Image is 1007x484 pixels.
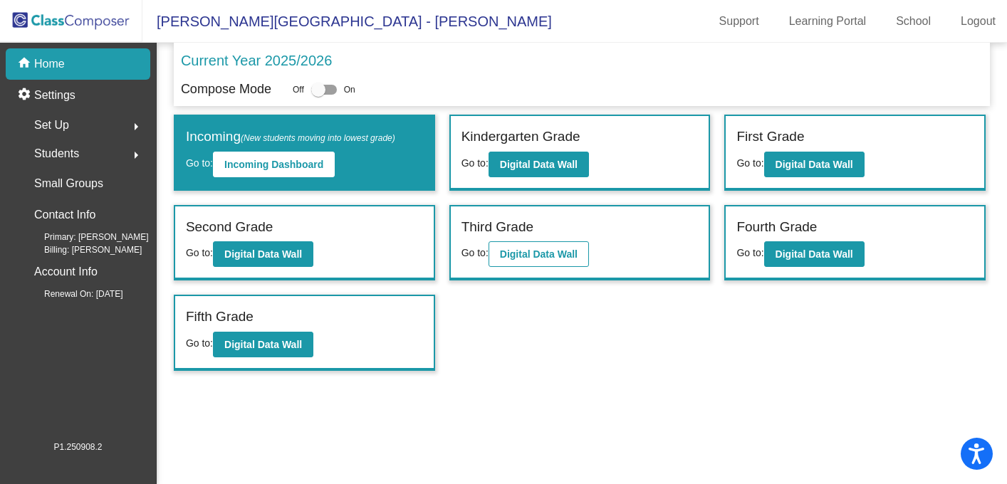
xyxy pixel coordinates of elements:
[34,174,103,194] p: Small Groups
[34,262,98,282] p: Account Info
[764,241,865,267] button: Digital Data Wall
[34,87,75,104] p: Settings
[127,118,145,135] mat-icon: arrow_right
[461,157,489,169] span: Go to:
[186,127,395,147] label: Incoming
[34,115,69,135] span: Set Up
[293,83,304,96] span: Off
[708,10,771,33] a: Support
[778,10,878,33] a: Learning Portal
[776,159,853,170] b: Digital Data Wall
[885,10,942,33] a: School
[461,247,489,258] span: Go to:
[224,248,302,260] b: Digital Data Wall
[186,307,254,327] label: Fifth Grade
[213,241,313,267] button: Digital Data Wall
[181,50,332,71] p: Current Year 2025/2026
[224,339,302,350] b: Digital Data Wall
[736,157,763,169] span: Go to:
[142,10,552,33] span: [PERSON_NAME][GEOGRAPHIC_DATA] - [PERSON_NAME]
[186,157,213,169] span: Go to:
[489,241,589,267] button: Digital Data Wall
[34,144,79,164] span: Students
[21,243,142,256] span: Billing: [PERSON_NAME]
[17,56,34,73] mat-icon: home
[949,10,1007,33] a: Logout
[764,152,865,177] button: Digital Data Wall
[736,127,804,147] label: First Grade
[213,332,313,357] button: Digital Data Wall
[461,127,580,147] label: Kindergarten Grade
[461,217,533,238] label: Third Grade
[186,217,273,238] label: Second Grade
[241,133,395,143] span: (New students moving into lowest grade)
[224,159,323,170] b: Incoming Dashboard
[127,147,145,164] mat-icon: arrow_right
[21,288,122,300] span: Renewal On: [DATE]
[500,248,578,260] b: Digital Data Wall
[344,83,355,96] span: On
[186,247,213,258] span: Go to:
[34,56,65,73] p: Home
[186,337,213,349] span: Go to:
[181,80,271,99] p: Compose Mode
[213,152,335,177] button: Incoming Dashboard
[489,152,589,177] button: Digital Data Wall
[736,247,763,258] span: Go to:
[21,231,149,243] span: Primary: [PERSON_NAME]
[17,87,34,104] mat-icon: settings
[34,205,95,225] p: Contact Info
[736,217,817,238] label: Fourth Grade
[776,248,853,260] b: Digital Data Wall
[500,159,578,170] b: Digital Data Wall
